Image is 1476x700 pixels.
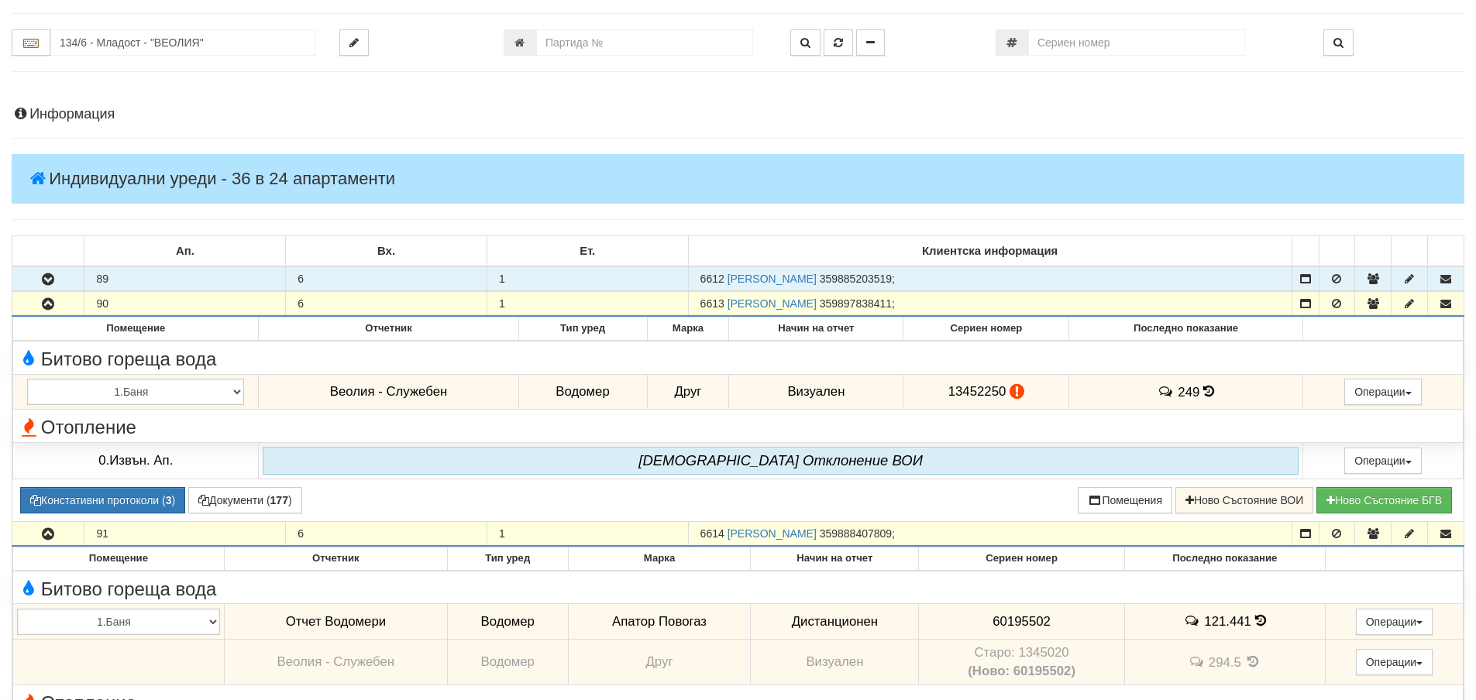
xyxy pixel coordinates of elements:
td: Водомер [447,604,568,640]
button: Операции [1344,448,1422,474]
input: Партида № [536,29,753,56]
b: Вх. [377,245,395,257]
td: 90 [84,292,286,317]
b: 3 [166,494,172,506]
span: 121.441 [1204,614,1251,629]
th: Начин на отчет [729,317,903,341]
h4: Информация [12,107,1464,122]
input: Сериен номер [1028,29,1245,56]
span: История на забележките [1184,613,1204,628]
button: Констативни протоколи (3) [20,487,185,513]
a: [PERSON_NAME] [728,273,817,285]
span: Партида № [700,273,724,285]
span: 359897838411 [820,297,892,310]
span: Битово гореща вода [17,579,216,599]
span: 1 [499,527,505,540]
td: Друг [647,374,729,410]
td: Водомер [447,640,568,685]
td: Визуален [729,374,903,410]
span: Веолия - Служебен [330,384,448,399]
td: ; [688,292,1292,317]
span: Партида № [700,297,724,310]
td: : No sort applied, sorting is disabled [1355,236,1392,267]
a: [PERSON_NAME] [728,297,817,310]
button: Документи (177) [188,487,302,513]
span: История на забележките [1189,654,1209,669]
b: Клиентска информация [922,245,1058,257]
td: Дистанционен [751,604,919,640]
span: История на показанията [1245,654,1262,669]
th: Сериен номер [919,547,1124,571]
i: [DEMOGRAPHIC_DATA] Oтклонение ВОИ [638,452,923,468]
span: История на показанията [1255,613,1266,628]
th: Сериен номер [903,317,1069,341]
span: 359888407809 [820,527,892,540]
td: Ет.: No sort applied, sorting is disabled [487,236,688,267]
td: Апатор Повогаз [568,604,751,640]
span: Отчет Водомери [286,614,386,629]
td: Визуален [751,640,919,685]
td: : No sort applied, sorting is disabled [1427,236,1464,267]
button: Ново Състояние ВОИ [1175,487,1313,513]
span: Битово гореща вода [17,349,216,369]
th: Тип уред [447,547,568,571]
td: Водомер [518,374,647,410]
span: Веолия - Служебен [277,654,395,669]
td: 6 [286,292,487,317]
span: 1 [499,273,505,285]
h4: Индивидуални уреди - 36 в 24 апартаменти [12,154,1464,204]
td: : No sort applied, sorting is disabled [1319,236,1355,267]
span: 294.5 [1209,654,1241,669]
td: : No sort applied, sorting is disabled [1392,236,1428,267]
b: 177 [270,494,288,506]
td: : No sort applied, sorting is disabled [12,236,84,267]
th: Отчетник [224,547,447,571]
th: Последно показание [1069,317,1302,341]
b: Ап. [176,245,194,257]
span: Партида № [700,527,724,540]
th: Помещение [13,317,259,341]
td: : No sort applied, sorting is disabled [1292,236,1319,267]
td: Клиентска информация: No sort applied, sorting is disabled [688,236,1292,267]
span: 359885203519 [820,273,892,285]
td: ; [688,266,1292,291]
a: [PERSON_NAME] [728,527,817,540]
td: Вх.: No sort applied, sorting is disabled [286,236,487,267]
th: Тип уред [518,317,647,341]
button: Операции [1344,379,1422,405]
span: Отопление [17,417,136,437]
span: 13452250 [948,384,1006,399]
td: 6 [286,266,487,291]
input: Абонатна станция [50,29,316,56]
th: Марка [647,317,729,341]
th: Начин на отчет [751,547,919,571]
td: 91 [84,522,286,547]
b: (Ново: 60195502) [968,664,1075,678]
span: История на показанията [1203,384,1214,399]
button: Операции [1356,609,1433,635]
td: ; [688,522,1292,547]
b: Ет. [580,245,595,257]
th: Отчетник [259,317,518,341]
span: История на забележките [1158,384,1178,399]
span: 60195502 [993,614,1051,629]
th: Помещение [13,547,225,571]
button: Новo Състояние БГВ [1316,487,1452,513]
th: Марка [568,547,751,571]
td: 89 [84,266,286,291]
td: Устройство със сериен номер 1345020 беше подменено от устройство със сериен номер 60195502 [919,640,1124,685]
span: 249 [1178,384,1199,399]
td: 6 [286,522,487,547]
td: Ап.: No sort applied, sorting is disabled [84,236,286,267]
button: Операции [1356,649,1433,675]
th: Последно показание [1124,547,1325,571]
td: Друг [568,640,751,685]
span: 1 [499,297,505,310]
td: 0.Извън. Ап. [13,442,259,479]
button: Помещения [1078,487,1172,513]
